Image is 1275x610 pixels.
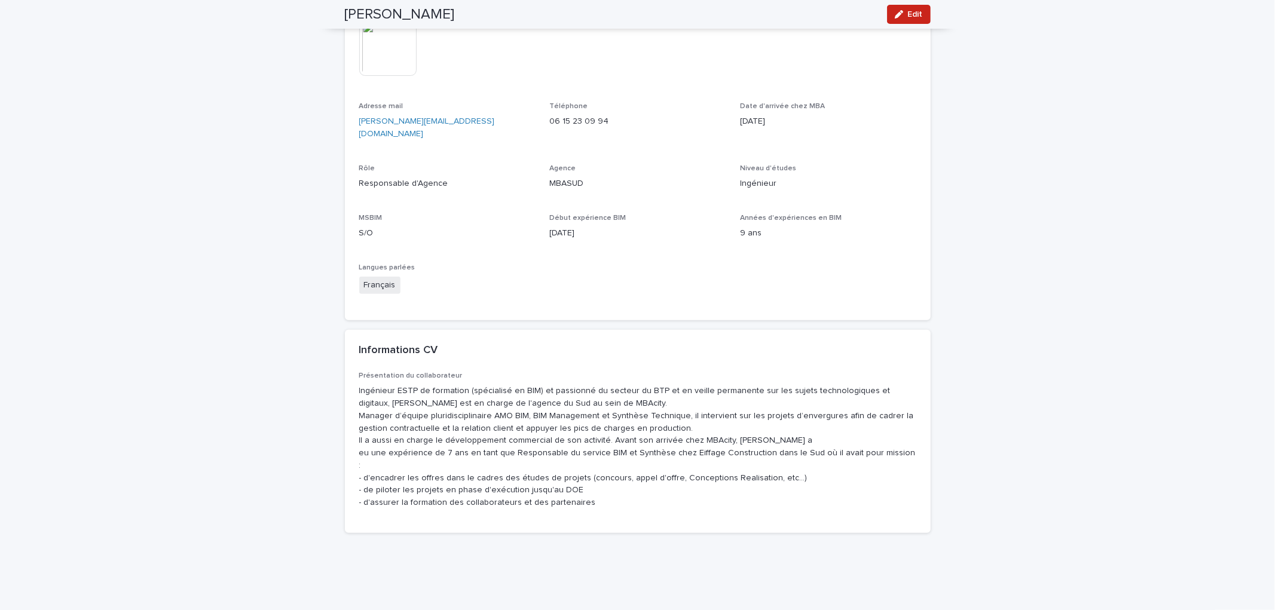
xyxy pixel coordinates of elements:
p: Responsable d'Agence [359,177,536,190]
a: 06 15 23 09 94 [549,117,609,125]
span: Date d'arrivée chez MBA [740,103,825,110]
span: Rôle [359,165,375,172]
span: Agence [549,165,576,172]
p: Ingénieur [740,177,916,190]
span: Début expérience BIM [549,214,626,222]
span: Edit [908,10,923,19]
span: Langues parlées [359,264,415,271]
h2: Informations CV [359,344,438,357]
p: S/O [359,227,536,240]
button: Edit [887,5,931,24]
span: Années d'expériences en BIM [740,214,842,222]
span: Présentation du collaborateur [359,372,463,379]
p: Ingénieur ESTP de formation (spécialisé en BIM) et passionné du secteur du BTP et en veille perma... [359,385,916,509]
span: MSBIM [359,214,383,222]
span: Niveau d'études [740,165,796,172]
p: [DATE] [740,115,916,128]
p: [DATE] [549,227,726,240]
p: MBASUD [549,177,726,190]
p: 9 ans [740,227,916,240]
span: Français [359,277,400,294]
h2: [PERSON_NAME] [345,6,455,23]
a: [PERSON_NAME][EMAIL_ADDRESS][DOMAIN_NAME] [359,117,495,138]
span: Téléphone [549,103,588,110]
span: Adresse mail [359,103,403,110]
